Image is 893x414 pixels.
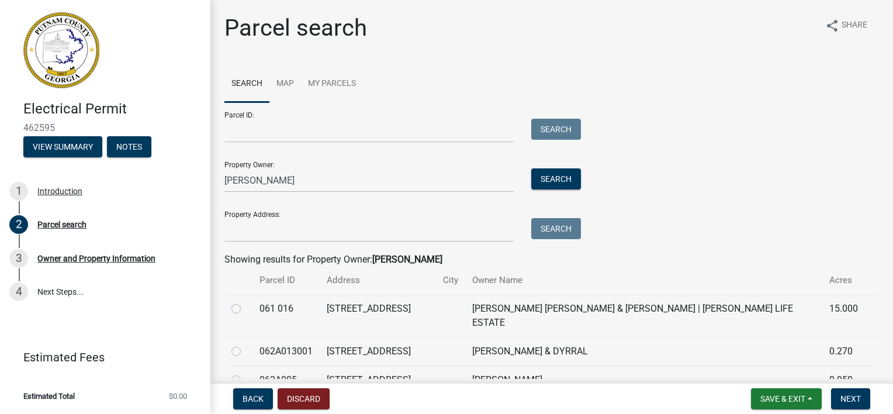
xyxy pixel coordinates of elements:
span: Save & Exit [760,394,805,403]
a: My Parcels [301,65,363,103]
a: Search [224,65,269,103]
button: Notes [107,136,151,157]
span: Back [243,394,264,403]
div: 4 [9,282,28,301]
td: [STREET_ADDRESS] [320,337,436,365]
td: 062A005 [252,365,320,394]
a: Map [269,65,301,103]
th: Parcel ID [252,267,320,294]
td: 061 016 [252,294,320,337]
strong: [PERSON_NAME] [372,254,442,265]
span: Share [842,19,867,33]
span: Next [840,394,861,403]
button: Search [531,168,581,189]
th: City [436,267,465,294]
span: $0.00 [169,392,187,400]
td: 062A013001 [252,337,320,365]
a: Estimated Fees [9,346,192,369]
td: [STREET_ADDRESS] [320,294,436,337]
td: [PERSON_NAME] & DYRRAL [465,337,822,365]
div: Showing results for Property Owner: [224,253,879,267]
div: Owner and Property Information [37,254,155,263]
td: [PERSON_NAME] [465,365,822,394]
img: Putnam County, Georgia [23,12,99,88]
td: 15.000 [822,294,865,337]
wm-modal-confirm: Notes [107,143,151,152]
th: Owner Name [465,267,822,294]
td: 0.950 [822,365,865,394]
button: Save & Exit [751,388,822,409]
button: View Summary [23,136,102,157]
td: [PERSON_NAME] [PERSON_NAME] & [PERSON_NAME] | [PERSON_NAME] LIFE ESTATE [465,294,822,337]
span: Estimated Total [23,392,75,400]
h4: Electrical Permit [23,101,201,118]
button: Search [531,218,581,239]
i: share [825,19,839,33]
div: 1 [9,182,28,201]
span: 462595 [23,122,187,133]
td: [STREET_ADDRESS] [320,365,436,394]
div: 3 [9,249,28,268]
button: Next [831,388,870,409]
wm-modal-confirm: Summary [23,143,102,152]
button: Search [531,119,581,140]
button: shareShare [816,14,877,37]
th: Address [320,267,436,294]
th: Acres [822,267,865,294]
button: Discard [278,388,330,409]
div: Parcel search [37,220,86,229]
div: 2 [9,215,28,234]
button: Back [233,388,273,409]
div: Introduction [37,187,82,195]
td: 0.270 [822,337,865,365]
h1: Parcel search [224,14,367,42]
